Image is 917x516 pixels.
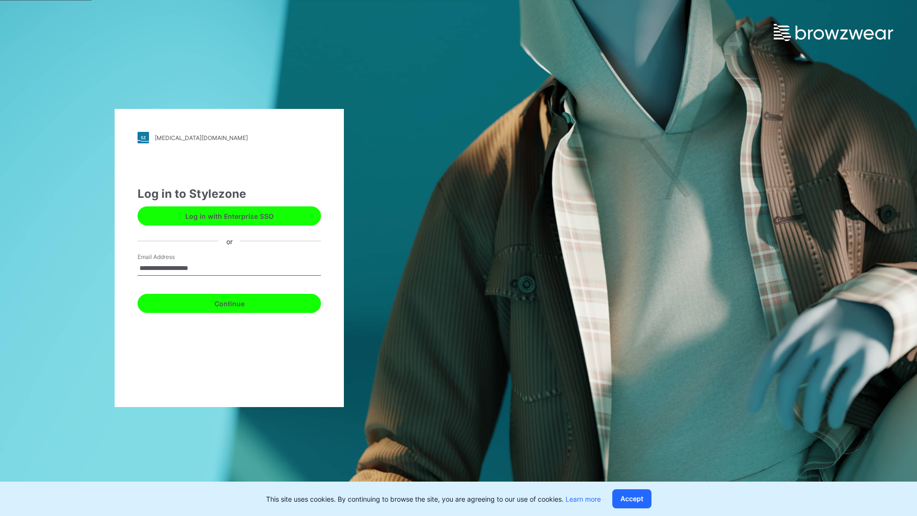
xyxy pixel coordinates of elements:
[138,206,321,226] button: Log in with Enterprise SSO
[138,132,149,143] img: stylezone-logo.562084cfcfab977791bfbf7441f1a819.svg
[155,134,248,141] div: [MEDICAL_DATA][DOMAIN_NAME]
[266,494,601,504] p: This site uses cookies. By continuing to browse the site, you are agreeing to our use of cookies.
[612,489,651,508] button: Accept
[565,495,601,503] a: Learn more
[774,24,893,41] img: browzwear-logo.e42bd6dac1945053ebaf764b6aa21510.svg
[219,236,240,246] div: or
[138,132,321,143] a: [MEDICAL_DATA][DOMAIN_NAME]
[138,185,321,203] div: Log in to Stylezone
[138,294,321,313] button: Continue
[138,253,204,261] label: Email Address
